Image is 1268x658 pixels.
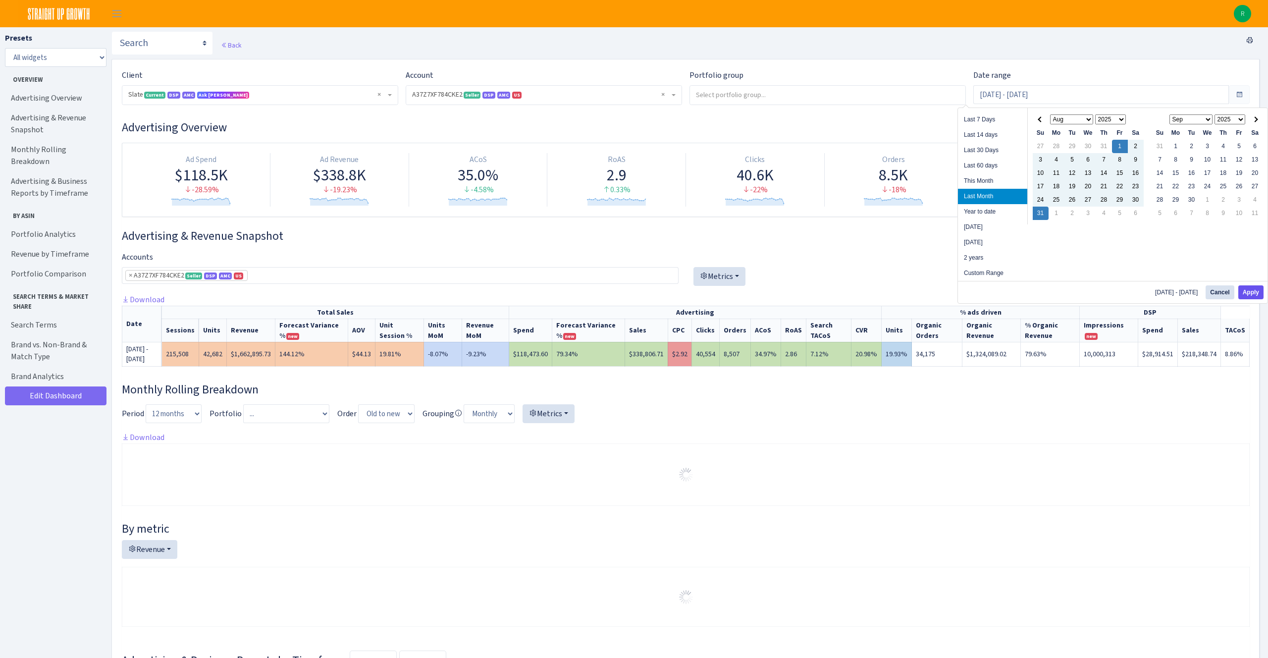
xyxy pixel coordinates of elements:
[122,86,398,105] span: Slate <span class="badge badge-success">Current</span><span class="badge badge-primary">DSP</span...
[958,158,1027,173] li: Last 60 days
[482,92,495,99] span: DSP
[958,143,1027,158] li: Last 30 Days
[552,342,625,366] td: 79.34%
[958,250,1027,266] li: 2 years
[691,342,719,366] td: 40,554
[1049,193,1064,207] td: 25
[1184,193,1200,207] td: 30
[678,467,694,483] img: Preloader
[1020,319,1079,342] th: % Organic Revenue
[962,342,1020,366] td: $1,324,089.02
[1064,153,1080,166] td: 5
[1231,126,1247,140] th: Fr
[286,333,299,340] span: new
[122,306,162,342] th: Date
[274,184,405,196] div: -19.23%
[1096,140,1112,153] td: 31
[5,140,104,171] a: Monthly Rolling Breakdown
[1112,207,1128,220] td: 5
[1247,126,1263,140] th: Sa
[1152,193,1168,207] td: 28
[1234,5,1251,22] img: Ron Lubin
[1080,319,1138,342] th: Impressions
[122,383,1250,397] h3: Widget #38
[1033,153,1049,166] td: 3
[1049,140,1064,153] td: 28
[162,319,199,342] th: Sessions
[851,319,882,342] th: CVR
[1138,319,1177,342] th: Spend
[882,342,912,366] td: 19.93%
[122,120,1250,135] h3: Widget #1
[1184,126,1200,140] th: Tu
[1231,153,1247,166] td: 12
[1152,126,1168,140] th: Su
[1200,153,1215,166] td: 10
[1215,140,1231,153] td: 4
[5,32,32,44] label: Presets
[185,273,202,279] span: Seller
[1215,126,1231,140] th: Th
[219,273,232,279] span: AMC
[1064,166,1080,180] td: 12
[5,264,104,284] a: Portfolio Comparison
[1128,180,1144,193] td: 23
[337,408,357,420] label: Order
[1231,193,1247,207] td: 3
[1080,193,1096,207] td: 27
[1184,180,1200,193] td: 23
[1049,126,1064,140] th: Mo
[406,69,433,81] label: Account
[1112,193,1128,207] td: 29
[1138,342,1177,366] td: $28,914.51
[1168,166,1184,180] td: 15
[5,288,104,311] span: Search Terms & Market Share
[1177,342,1220,366] td: $218,348.74
[377,90,381,100] span: Remove all items
[497,92,510,99] span: AMC
[462,319,509,342] th: Revenue MoM
[1033,193,1049,207] td: 24
[462,342,509,366] td: -9.23%
[523,404,575,423] button: Metrics
[912,342,962,366] td: 34,175
[509,306,882,319] th: Advertising
[1080,140,1096,153] td: 30
[1080,153,1096,166] td: 6
[1128,153,1144,166] td: 9
[1152,166,1168,180] td: 14
[958,204,1027,219] li: Year to date
[1155,289,1202,295] span: [DATE] - [DATE]
[781,319,806,342] th: RoAS
[424,319,462,342] th: Units MoM
[375,319,424,342] th: Unit Session %
[1200,166,1215,180] td: 17
[851,342,882,366] td: 20.98%
[1064,126,1080,140] th: Tu
[5,335,104,367] a: Brand vs. Non-Brand & Match Type
[1080,180,1096,193] td: 20
[1049,180,1064,193] td: 18
[221,41,241,50] a: Back
[689,69,743,81] label: Portfolio group
[1080,166,1096,180] td: 13
[1168,180,1184,193] td: 22
[1033,166,1049,180] td: 10
[1064,207,1080,220] td: 2
[424,342,462,366] td: -8.07%
[1049,207,1064,220] td: 1
[1096,166,1112,180] td: 14
[275,319,348,342] th: Revenue Forecast Variance %
[1231,180,1247,193] td: 26
[958,173,1027,189] li: This Month
[182,92,195,99] span: AMC
[690,184,820,196] div: -22%
[693,267,745,286] button: Metrics
[1080,342,1138,366] td: 10,000,313
[829,184,959,196] div: -18%
[1112,166,1128,180] td: 15
[464,92,480,99] span: Seller
[5,88,104,108] a: Advertising Overview
[162,306,509,319] th: Total Sales
[1128,126,1144,140] th: Sa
